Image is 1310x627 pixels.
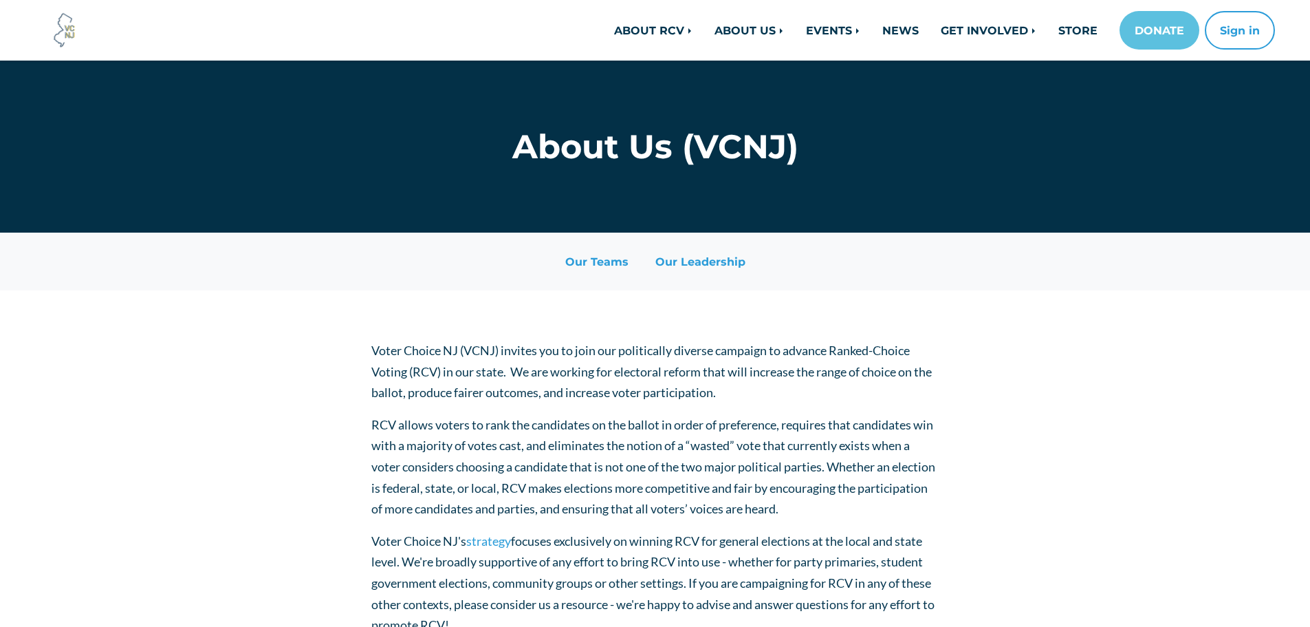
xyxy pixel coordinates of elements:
[603,17,703,44] a: ABOUT RCV
[361,11,1275,50] nav: Main navigation
[1047,17,1109,44] a: STORE
[930,17,1047,44] a: GET INVOLVED
[795,17,871,44] a: EVENTS
[1205,11,1275,50] button: Sign in or sign up
[371,340,939,403] p: Voter Choice NJ (VCNJ) invites you to join our politically diverse campaign to advance Ranked-Cho...
[1120,11,1199,50] a: DONATE
[871,17,930,44] a: NEWS
[703,17,795,44] a: ABOUT US
[46,12,83,49] img: Voter Choice NJ
[371,414,939,520] p: RCV allows voters to rank the candidates on the ballot in order of preference, requires that cand...
[371,127,939,167] h1: About Us (VCNJ)
[553,249,641,274] a: Our Teams
[643,249,758,274] a: Our Leadership
[466,533,511,549] a: strategy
